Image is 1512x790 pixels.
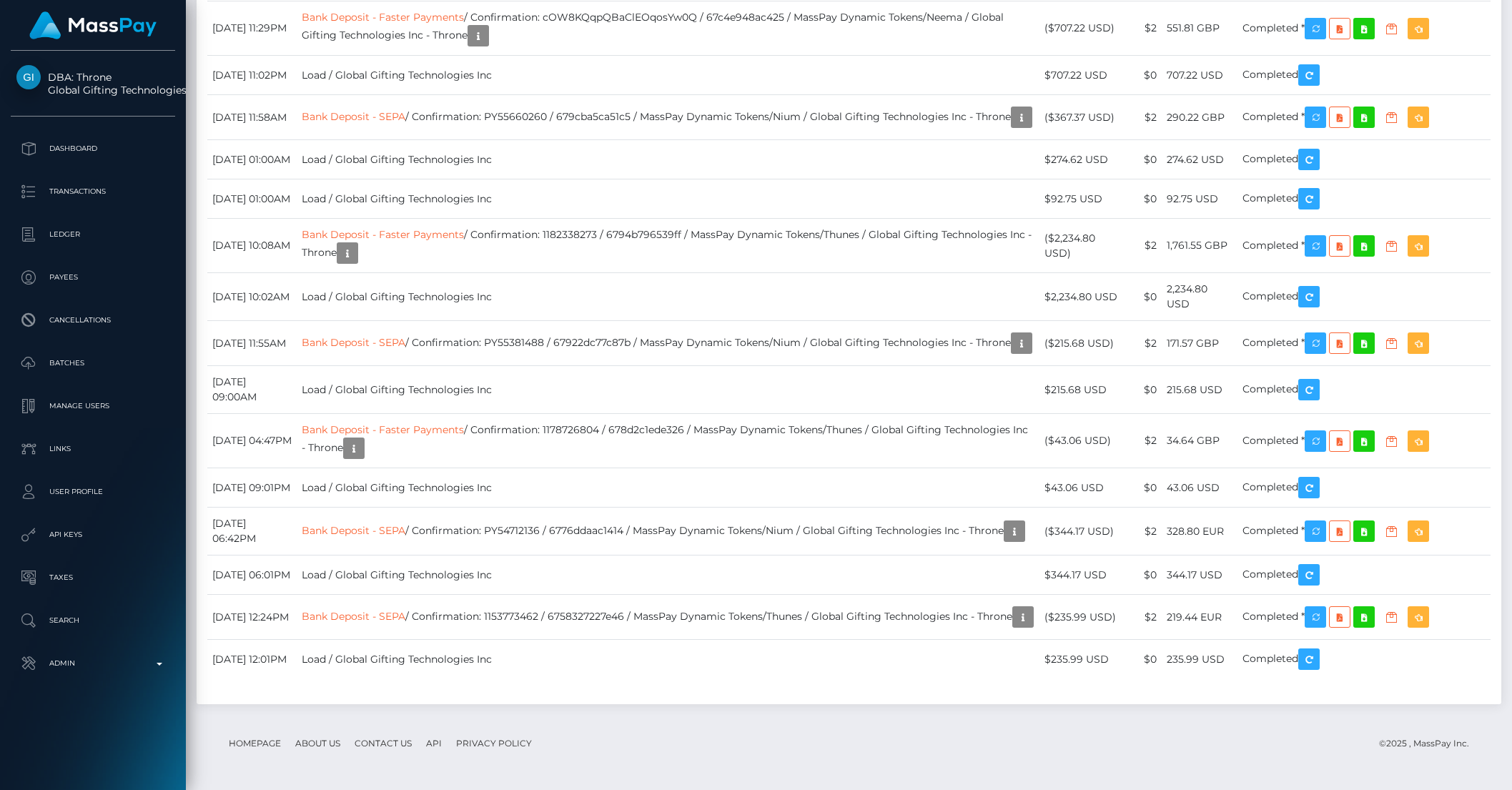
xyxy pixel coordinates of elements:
[1237,140,1491,179] td: Completed
[297,468,1039,508] td: Load / Global Gifting Technologies Inc
[1039,468,1125,508] td: $43.06 USD
[302,228,464,241] a: Bank Deposit - Faster Payments
[1379,736,1480,751] div: © 2025 , MassPay Inc.
[1237,95,1491,140] td: Completed *
[302,110,405,123] a: Bank Deposit - SEPA
[16,438,169,460] p: Links
[11,71,175,97] span: DBA: Throne Global Gifting Technologies Inc
[16,310,169,331] p: Cancellations
[450,732,538,754] a: Privacy Policy
[302,610,405,623] a: Bank Deposit - SEPA
[302,11,464,24] a: Bank Deposit - Faster Payments
[1125,366,1162,414] td: $0
[1039,556,1125,595] td: $344.17 USD
[1039,140,1125,179] td: $274.62 USD
[1125,140,1162,179] td: $0
[11,517,175,553] a: API Keys
[297,556,1039,595] td: Load / Global Gifting Technologies Inc
[1162,414,1238,468] td: 34.64 GBP
[1162,273,1238,321] td: 2,234.80 USD
[207,1,297,56] td: [DATE] 11:29PM
[302,423,464,436] a: Bank Deposit - Faster Payments
[1125,273,1162,321] td: $0
[11,431,175,467] a: Links
[1162,219,1238,273] td: 1,761.55 GBP
[1162,321,1238,366] td: 171.57 GBP
[297,321,1039,366] td: / Confirmation: PY55381488 / 67922dc77c87b / MassPay Dynamic Tokens/Nium / Global Gifting Technol...
[1039,273,1125,321] td: $2,234.80 USD
[16,653,169,674] p: Admin
[207,366,297,414] td: [DATE] 09:00AM
[1125,640,1162,679] td: $0
[297,140,1039,179] td: Load / Global Gifting Technologies Inc
[297,95,1039,140] td: / Confirmation: PY55660260 / 679cba5ca51c5 / MassPay Dynamic Tokens/Nium / Global Gifting Technol...
[302,524,405,537] a: Bank Deposit - SEPA
[1125,179,1162,219] td: $0
[1237,595,1491,640] td: Completed *
[297,366,1039,414] td: Load / Global Gifting Technologies Inc
[207,140,297,179] td: [DATE] 01:00AM
[1237,1,1491,56] td: Completed *
[1039,179,1125,219] td: $92.75 USD
[16,181,169,202] p: Transactions
[207,56,297,95] td: [DATE] 11:02PM
[16,395,169,417] p: Manage Users
[1237,508,1491,556] td: Completed *
[1162,366,1238,414] td: 215.68 USD
[420,732,448,754] a: API
[1162,95,1238,140] td: 290.22 GBP
[11,217,175,252] a: Ledger
[1039,1,1125,56] td: ($707.22 USD)
[1039,366,1125,414] td: $215.68 USD
[297,640,1039,679] td: Load / Global Gifting Technologies Inc
[349,732,417,754] a: Contact Us
[1125,595,1162,640] td: $2
[207,414,297,468] td: [DATE] 04:47PM
[1162,1,1238,56] td: 551.81 GBP
[1039,95,1125,140] td: ($367.37 USD)
[1237,414,1491,468] td: Completed *
[1039,595,1125,640] td: ($235.99 USD)
[1162,468,1238,508] td: 43.06 USD
[1237,56,1491,95] td: Completed
[207,179,297,219] td: [DATE] 01:00AM
[297,179,1039,219] td: Load / Global Gifting Technologies Inc
[1162,56,1238,95] td: 707.22 USD
[1237,179,1491,219] td: Completed
[1039,219,1125,273] td: ($2,234.80 USD)
[1237,219,1491,273] td: Completed *
[16,65,41,89] img: Global Gifting Technologies Inc
[297,219,1039,273] td: / Confirmation: 1182338273 / 6794b796539ff / MassPay Dynamic Tokens/Thunes / Global Gifting Techn...
[1125,56,1162,95] td: $0
[207,321,297,366] td: [DATE] 11:55AM
[297,56,1039,95] td: Load / Global Gifting Technologies Inc
[16,224,169,245] p: Ledger
[11,345,175,381] a: Batches
[11,474,175,510] a: User Profile
[207,219,297,273] td: [DATE] 10:08AM
[16,567,169,588] p: Taxes
[29,11,157,39] img: MassPay Logo
[1125,1,1162,56] td: $2
[11,646,175,681] a: Admin
[1039,508,1125,556] td: ($344.17 USD)
[207,556,297,595] td: [DATE] 06:01PM
[1039,640,1125,679] td: $235.99 USD
[1039,414,1125,468] td: ($43.06 USD)
[1162,508,1238,556] td: 328.80 EUR
[223,732,287,754] a: Homepage
[11,560,175,596] a: Taxes
[16,524,169,545] p: API Keys
[1237,556,1491,595] td: Completed
[207,95,297,140] td: [DATE] 11:58AM
[207,640,297,679] td: [DATE] 12:01PM
[207,468,297,508] td: [DATE] 09:01PM
[1162,595,1238,640] td: 219.44 EUR
[16,481,169,503] p: User Profile
[16,352,169,374] p: Batches
[297,273,1039,321] td: Load / Global Gifting Technologies Inc
[302,336,405,349] a: Bank Deposit - SEPA
[207,508,297,556] td: [DATE] 06:42PM
[1125,508,1162,556] td: $2
[1162,556,1238,595] td: 344.17 USD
